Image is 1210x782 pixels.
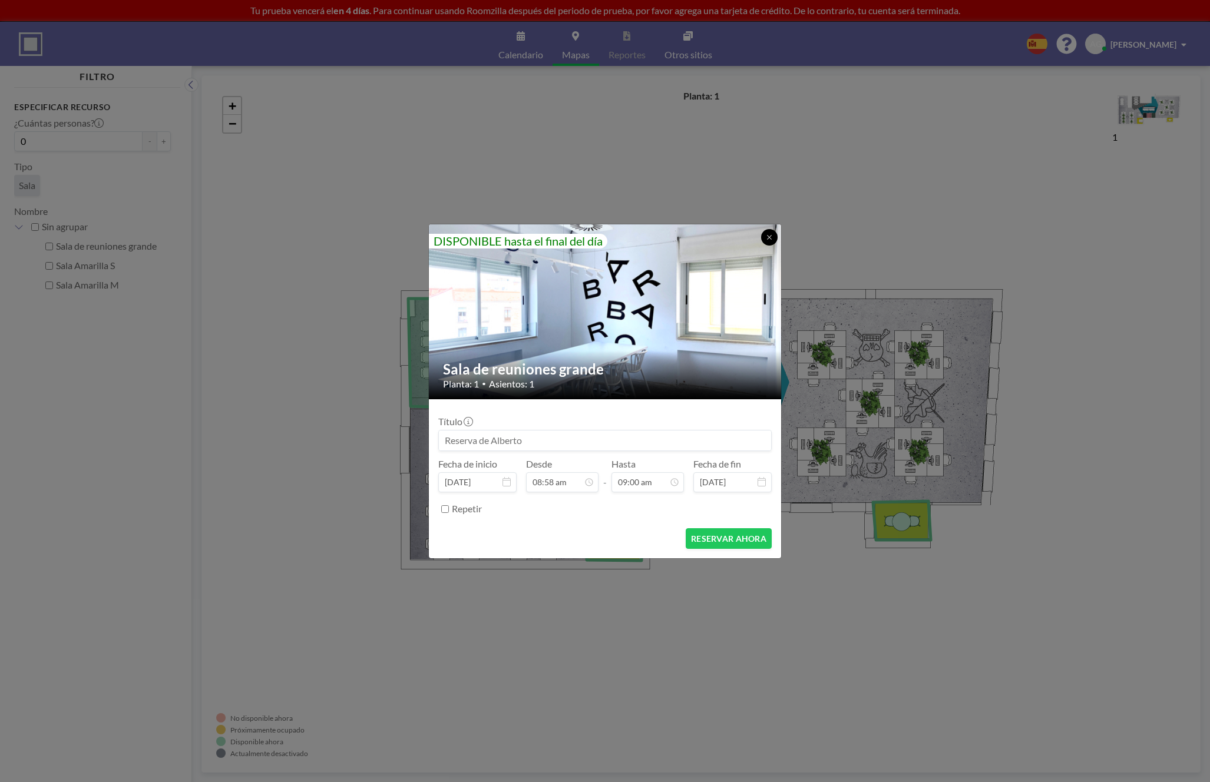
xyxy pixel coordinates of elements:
[429,179,782,444] img: 537.jpg
[443,360,768,378] h2: Sala de reuniones grande
[443,378,479,390] span: Planta: 1
[686,528,772,549] button: RESERVAR AHORA
[439,430,771,450] input: Reserva de Alberto
[438,416,472,428] label: Título
[611,458,636,470] label: Hasta
[452,503,482,515] label: Repetir
[526,458,552,470] label: Desde
[482,379,486,388] span: •
[693,458,741,470] label: Fecha de fin
[434,234,603,248] span: DISPONIBLE hasta el final del día
[489,378,534,390] span: Asientos: 1
[438,458,497,470] label: Fecha de inicio
[603,462,607,488] span: -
